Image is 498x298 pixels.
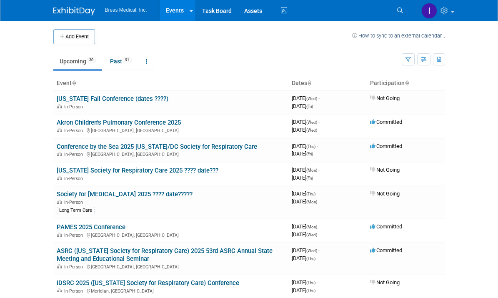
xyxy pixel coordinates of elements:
img: In-Person Event [57,233,62,237]
span: (Thu) [306,256,315,261]
span: [DATE] [292,279,318,285]
a: Upcoming30 [53,53,102,69]
span: (Thu) [306,288,315,293]
span: [DATE] [292,190,318,197]
a: Sort by Event Name [72,80,76,86]
span: [DATE] [292,103,313,109]
span: [DATE] [292,198,317,205]
span: In-Person [64,152,85,157]
span: Breas Medical, Inc. [105,7,147,13]
img: In-Person Event [57,288,62,293]
span: (Mon) [306,168,317,173]
img: In-Person Event [57,176,62,180]
span: - [318,167,320,173]
a: Society for [MEDICAL_DATA] 2025 ???? date????? [57,190,193,198]
span: [DATE] [292,231,317,238]
span: Not Going [370,190,400,197]
th: Dates [288,76,367,90]
span: In-Person [64,104,85,110]
img: In-Person Event [57,264,62,268]
span: In-Person [64,200,85,205]
span: In-Person [64,128,85,133]
div: Meridian, [GEOGRAPHIC_DATA] [57,287,285,294]
a: PAMES 2025 Conference [57,223,125,231]
div: [GEOGRAPHIC_DATA], [GEOGRAPHIC_DATA] [57,231,285,238]
span: (Fri) [306,176,313,180]
span: Committed [370,223,402,230]
a: How to sync to an external calendar... [352,33,445,39]
span: [DATE] [292,143,318,149]
span: [DATE] [292,150,313,157]
a: IDSRC 2025 ([US_STATE] Society for Respiratory Care) Conference [57,279,239,287]
span: In-Person [64,176,85,181]
a: Sort by Start Date [307,80,311,86]
span: (Fri) [306,152,313,156]
span: [DATE] [292,127,317,133]
a: [US_STATE] Society for Respiratory Care 2025 ???? date??? [57,167,218,174]
span: (Thu) [306,144,315,149]
div: [GEOGRAPHIC_DATA], [GEOGRAPHIC_DATA] [57,263,285,270]
div: [GEOGRAPHIC_DATA], [GEOGRAPHIC_DATA] [57,127,285,133]
div: [GEOGRAPHIC_DATA], [GEOGRAPHIC_DATA] [57,150,285,157]
span: [DATE] [292,223,320,230]
span: Committed [370,247,402,253]
img: In-Person Event [57,200,62,204]
span: Not Going [370,95,400,101]
span: In-Person [64,288,85,294]
span: - [318,95,320,101]
span: (Mon) [306,225,317,229]
th: Participation [367,76,445,90]
span: [DATE] [292,247,320,253]
span: - [318,119,320,125]
a: Conference by the Sea 2025 [US_STATE]/DC Society for Respiratory Care [57,143,257,150]
a: [US_STATE] Fall Conference (dates ????) [57,95,168,103]
span: Committed [370,119,402,125]
a: Akron Children's Pulmonary Conference 2025 [57,119,181,126]
span: Committed [370,143,402,149]
span: (Thu) [306,280,315,285]
a: Past91 [104,53,138,69]
img: Inga Dolezar [421,3,437,19]
span: 91 [123,57,132,63]
span: Not Going [370,279,400,285]
span: (Fri) [306,104,313,109]
span: [DATE] [292,255,315,261]
span: [DATE] [292,287,315,293]
th: Event [53,76,288,90]
span: - [317,190,318,197]
span: (Wed) [306,96,317,101]
span: - [317,279,318,285]
img: In-Person Event [57,104,62,108]
span: (Wed) [306,128,317,133]
span: (Thu) [306,192,315,196]
span: In-Person [64,233,85,238]
a: ASRC ([US_STATE] Society for Respiratory Care) 2025 53rd ASRC Annual State Meeting and Educationa... [57,247,273,263]
a: Sort by Participation Type [405,80,409,86]
span: (Wed) [306,120,317,125]
span: (Mon) [306,200,317,204]
span: - [317,143,318,149]
span: [DATE] [292,95,320,101]
span: - [318,247,320,253]
div: Long Term Care [57,207,95,214]
span: 30 [87,57,96,63]
img: In-Person Event [57,128,62,132]
span: [DATE] [292,167,320,173]
span: (Wed) [306,233,317,237]
button: Add Event [53,29,95,44]
span: Not Going [370,167,400,173]
span: (Wed) [306,248,317,253]
span: [DATE] [292,119,320,125]
span: - [318,223,320,230]
img: ExhibitDay [53,7,95,15]
span: [DATE] [292,175,313,181]
img: In-Person Event [57,152,62,156]
span: In-Person [64,264,85,270]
